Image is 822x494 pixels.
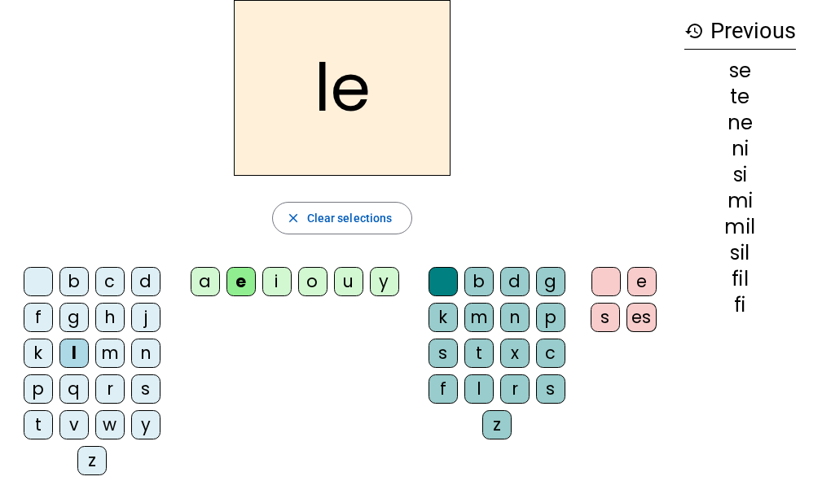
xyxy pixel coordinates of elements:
[191,267,220,296] div: a
[24,303,53,332] div: f
[684,21,704,41] mat-icon: history
[59,410,89,439] div: v
[500,339,530,368] div: x
[24,410,53,439] div: t
[500,374,530,404] div: r
[684,217,796,237] div: mil
[684,61,796,81] div: se
[429,374,458,404] div: f
[59,374,89,404] div: q
[24,374,53,404] div: p
[95,303,125,332] div: h
[429,339,458,368] div: s
[59,339,89,368] div: l
[59,303,89,332] div: g
[131,267,160,296] div: d
[464,267,494,296] div: b
[684,165,796,185] div: si
[24,339,53,368] div: k
[464,303,494,332] div: m
[95,410,125,439] div: w
[131,303,160,332] div: j
[536,303,565,332] div: p
[536,267,565,296] div: g
[482,410,512,439] div: z
[429,303,458,332] div: k
[536,339,565,368] div: c
[77,446,107,475] div: z
[59,267,89,296] div: b
[370,267,399,296] div: y
[95,374,125,404] div: r
[626,303,657,332] div: es
[684,113,796,133] div: ne
[627,267,657,296] div: e
[95,339,125,368] div: m
[500,267,530,296] div: d
[334,267,363,296] div: u
[262,267,292,296] div: i
[684,13,796,50] h3: Previous
[95,267,125,296] div: c
[536,374,565,404] div: s
[684,269,796,289] div: fil
[684,191,796,211] div: mi
[684,139,796,159] div: ni
[131,339,160,368] div: n
[131,374,160,404] div: s
[131,410,160,439] div: y
[591,303,620,332] div: s
[272,202,413,234] button: Clear selections
[684,295,796,315] div: fi
[226,267,256,296] div: e
[500,303,530,332] div: n
[684,243,796,263] div: sil
[307,208,393,228] span: Clear selections
[286,211,301,225] mat-icon: close
[464,339,494,368] div: t
[684,87,796,107] div: te
[298,267,327,296] div: o
[464,374,494,404] div: l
